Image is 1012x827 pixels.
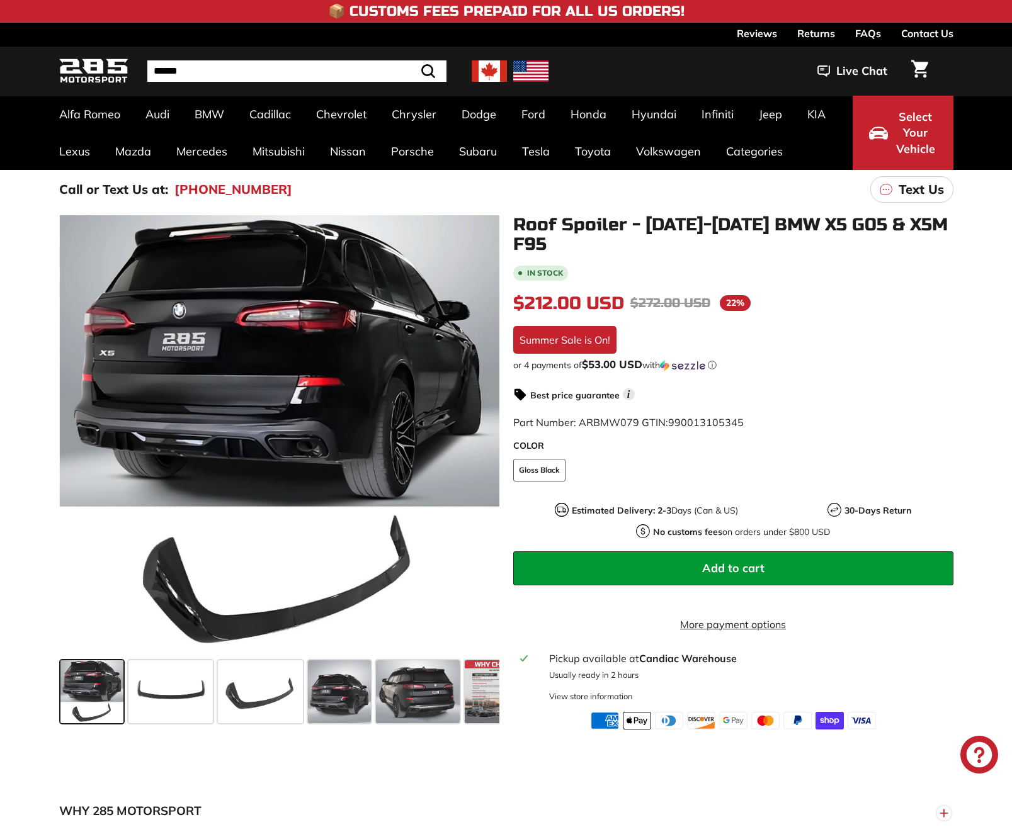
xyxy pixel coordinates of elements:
[623,388,635,400] span: i
[783,712,812,729] img: paypal
[513,359,953,371] div: or 4 payments of with
[513,359,953,371] div: or 4 payments of$53.00 USDwithSezzle Click to learn more about Sezzle
[530,390,620,401] strong: Best price guarantee
[795,96,838,133] a: KIA
[689,96,746,133] a: Infiniti
[558,96,619,133] a: Honda
[720,295,751,311] span: 22%
[844,505,911,516] strong: 30-Days Return
[855,23,881,44] a: FAQs
[240,133,317,170] a: Mitsubishi
[653,526,830,539] p: on orders under $800 USD
[591,712,619,729] img: american_express
[751,712,780,729] img: master
[630,295,710,311] span: $272.00 USD
[737,23,777,44] a: Reviews
[660,360,705,371] img: Sezzle
[572,504,738,517] p: Days (Can & US)
[582,357,642,371] span: $53.00 USD
[623,712,651,729] img: apple_pay
[853,96,953,170] button: Select Your Vehicle
[572,505,671,516] strong: Estimated Delivery: 2-3
[509,133,562,170] a: Tesla
[687,712,715,729] img: discover
[147,60,446,82] input: Search
[513,551,953,585] button: Add to cart
[378,133,446,170] a: Porsche
[848,712,876,729] img: visa
[816,712,844,729] img: shopify_pay
[304,96,379,133] a: Chevrolet
[47,133,103,170] a: Lexus
[639,652,737,665] strong: Candiac Warehouse
[133,96,182,133] a: Audi
[562,133,623,170] a: Toyota
[513,215,953,254] h1: Roof Spoiler - [DATE]-[DATE] BMW X5 G05 & X5M F95
[719,712,748,729] img: google_pay
[870,176,953,203] a: Text Us
[379,96,449,133] a: Chrysler
[549,669,945,681] p: Usually ready in 2 hours
[449,96,509,133] a: Dodge
[904,50,936,93] a: Cart
[836,63,887,79] span: Live Chat
[549,690,633,702] div: View store information
[513,416,744,429] span: Part Number: ARBMW079 GTIN:
[513,326,617,354] div: Summer Sale is On!
[59,57,128,86] img: Logo_285_Motorsport_areodynamics_components
[59,180,168,199] p: Call or Text Us at:
[655,712,683,729] img: diners_club
[182,96,237,133] a: BMW
[513,617,953,632] a: More payment options
[668,416,744,429] span: 990013105345
[894,109,937,157] span: Select Your Vehicle
[801,55,904,87] button: Live Chat
[623,133,714,170] a: Volkswagen
[653,526,722,537] strong: No customs fees
[174,180,292,199] a: [PHONE_NUMBER]
[549,651,945,666] div: Pickup available at
[317,133,378,170] a: Nissan
[513,293,624,314] span: $212.00 USD
[446,133,509,170] a: Subaru
[527,269,563,277] b: In stock
[714,133,795,170] a: Categories
[513,439,953,453] label: COLOR
[328,4,685,19] h4: 📦 Customs Fees Prepaid for All US Orders!
[797,23,835,44] a: Returns
[237,96,304,133] a: Cadillac
[901,23,953,44] a: Contact Us
[103,133,164,170] a: Mazda
[702,561,765,575] span: Add to cart
[164,133,240,170] a: Mercedes
[899,180,944,199] p: Text Us
[47,96,133,133] a: Alfa Romeo
[619,96,689,133] a: Hyundai
[746,96,795,133] a: Jeep
[957,736,1002,777] inbox-online-store-chat: Shopify online store chat
[509,96,558,133] a: Ford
